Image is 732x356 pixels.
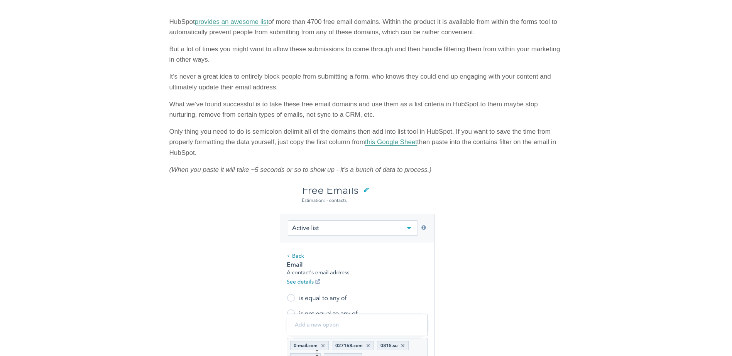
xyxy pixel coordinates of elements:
p: It’s never a great idea to entirely block people from submitting a form, who knows they could end... [169,71,563,92]
p: HubSpot of more than 4700 free email domains. Within the product it is available from within the ... [169,17,563,37]
a: provides an awesome list [195,18,269,25]
em: (When you paste it will take ~5 seconds or so to show up - it’s a bunch of data to process.) [169,166,432,173]
a: this Google Sheet [365,138,417,146]
p: What we’ve found successful is to take these free email domains and use them as a list criteria i... [169,99,563,120]
p: But a lot of times you might want to allow these submissions to come through and then handle filt... [169,44,563,65]
p: Only thing you need to do is semicolon delimit all of the domains then add into list tool in HubS... [169,126,563,158]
